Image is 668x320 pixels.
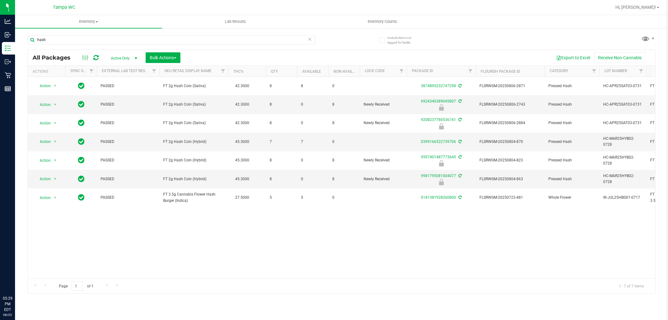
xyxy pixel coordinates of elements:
span: FT 2g Hash Coin (Hybrid) [163,139,225,145]
span: 0 [301,157,325,163]
span: 8 [332,157,356,163]
span: 8 [270,120,293,126]
span: HC-MAR25HYB02-0728 [603,136,643,148]
inline-svg: Inventory [5,45,11,51]
span: 1 - 7 of 7 items [614,281,649,291]
span: PASSED [101,195,156,201]
span: Hi, [PERSON_NAME]! [615,5,656,10]
span: 8 [270,102,293,108]
button: Export to Excel [552,52,594,63]
span: 8 [270,176,293,182]
span: In Sync [78,193,85,202]
span: PASSED [101,83,156,89]
p: 08/25 [3,312,12,317]
div: Newly Received [406,160,477,166]
a: Lab Results [162,15,309,28]
span: In Sync [78,175,85,183]
span: Inventory Counts [359,19,406,24]
span: HC-APR25SAT03-0731 [603,102,643,108]
a: Package ID [412,69,433,73]
span: select [51,100,59,109]
span: FLSRWGM-20250806-2743 [479,102,541,108]
div: Newly Received [406,179,477,185]
a: Category [550,69,568,73]
span: FT 3.5g Cannabis Flower Hash Burger (Indica) [163,191,225,203]
span: 42.3000 [232,81,252,91]
span: Action [34,175,51,183]
span: Tampa WC [53,5,75,10]
inline-svg: Outbound [5,59,11,65]
span: 0 [301,176,325,182]
span: HC-MAR25HYB02-0728 [603,173,643,185]
span: Newly Received [364,176,403,182]
iframe: Resource center unread badge [18,269,26,276]
span: Action [34,100,51,109]
a: Filter [589,66,599,76]
a: Non-Available [334,69,361,74]
span: Sync from Compliance System [458,155,462,159]
span: FT 2g Hash Coin (Sativa) [163,102,225,108]
span: Bulk Actions [150,55,176,60]
span: FT 2g Hash Coin (Hybrid) [163,157,225,163]
span: 0 [332,195,356,201]
span: 0 [332,139,356,145]
a: Lot Number [604,69,627,73]
span: Action [34,156,51,165]
span: FLSRWGM-20250804-863 [479,176,541,182]
a: Filter [636,66,646,76]
a: External Lab Test Result [102,69,151,73]
span: 8 [332,102,356,108]
span: PASSED [101,120,156,126]
span: FLSRWGM-20250804-823 [479,157,541,163]
input: Search Package ID, Item Name, SKU, Lot or Part Number... [28,35,315,45]
span: Action [34,81,51,90]
div: Actions [33,69,63,74]
span: Sync from Compliance System [458,118,462,122]
input: 1 [72,281,83,291]
span: FT 2g Hash Coin (Sativa) [163,120,225,126]
span: 45.3000 [232,175,252,184]
span: FT 2g Hash Coin (Hybrid) [163,176,225,182]
span: FLSRWGM-20250806-2884 [479,120,541,126]
span: Sync from Compliance System [458,174,462,178]
span: Sync from Compliance System [458,195,462,200]
span: In Sync [78,137,85,146]
span: Sync from Compliance System [458,139,462,144]
span: In Sync [78,100,85,109]
a: Inventory [15,15,162,28]
a: Filter [396,66,407,76]
a: 9981795081004077 [421,174,456,178]
span: HC-APR25SAT03-0731 [603,120,643,126]
span: Newly Received [364,157,403,163]
span: 42.3000 [232,118,252,128]
span: Pressed Hash [548,83,596,89]
span: W-JUL25HBG01-0717 [603,195,643,201]
span: PASSED [101,102,156,108]
span: select [51,175,59,183]
span: HC-APR25SAT03-0731 [603,83,643,89]
span: 5 [270,195,293,201]
span: Action [34,119,51,128]
inline-svg: Inbound [5,32,11,38]
a: Sku Retail Display Name [164,69,211,73]
button: Bulk Actions [146,52,180,63]
p: 05:29 PM EDT [3,296,12,312]
inline-svg: Reports [5,86,11,92]
span: All Packages [33,54,77,61]
a: Flourish Package ID [481,69,520,74]
span: select [51,193,59,202]
inline-svg: Analytics [5,18,11,24]
span: 45.3000 [232,156,252,165]
span: Pressed Hash [548,157,596,163]
span: Newly Received [364,120,403,126]
span: Sync from Compliance System [458,99,462,103]
span: Include items not tagged for facility [387,35,419,45]
a: 3874895232747298 [421,84,456,88]
span: In Sync [78,118,85,127]
span: 8 [301,83,325,89]
span: PASSED [101,157,156,163]
span: FLSRWGM-20250806-2871 [479,83,541,89]
span: Pressed Hash [548,139,596,145]
button: Receive Non-Cannabis [594,52,646,63]
span: In Sync [78,156,85,165]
